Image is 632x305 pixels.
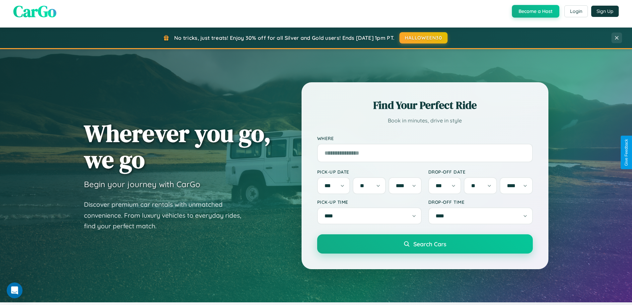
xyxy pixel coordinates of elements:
button: Become a Host [512,5,559,18]
div: Give Feedback [624,139,629,166]
button: HALLOWEEN30 [399,32,448,43]
label: Drop-off Time [428,199,533,205]
iframe: Intercom live chat [7,282,23,298]
label: Pick-up Time [317,199,422,205]
h3: Begin your journey with CarGo [84,179,200,189]
span: Search Cars [413,240,446,248]
label: Where [317,135,533,141]
h2: Find Your Perfect Ride [317,98,533,113]
button: Login [564,5,588,17]
p: Discover premium car rentals with unmatched convenience. From luxury vehicles to everyday rides, ... [84,199,250,232]
label: Drop-off Date [428,169,533,175]
span: No tricks, just treats! Enjoy 30% off for all Silver and Gold users! Ends [DATE] 1pm PT. [174,35,394,41]
h1: Wherever you go, we go [84,120,271,173]
p: Book in minutes, drive in style [317,116,533,125]
button: Sign Up [591,6,619,17]
label: Pick-up Date [317,169,422,175]
span: CarGo [13,0,56,22]
button: Search Cars [317,234,533,254]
